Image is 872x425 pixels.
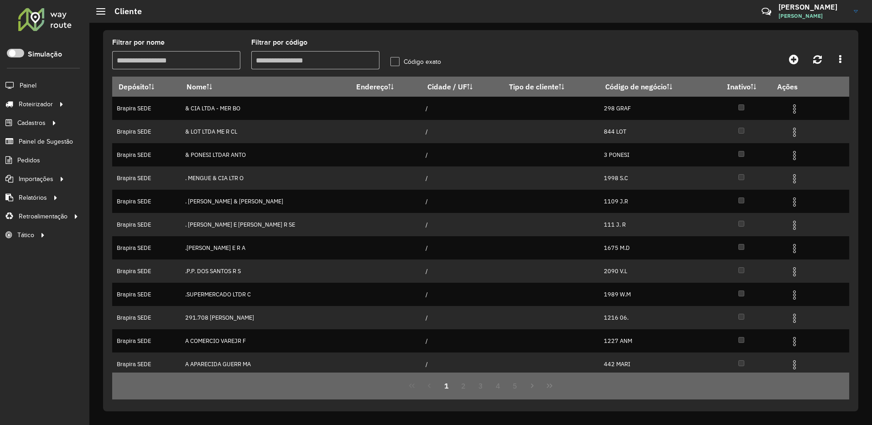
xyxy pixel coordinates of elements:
span: Roteirizador [19,99,53,109]
td: & LOT LTDA ME R CL [181,120,350,143]
button: 2 [455,377,472,394]
td: / [421,259,503,283]
th: Endereço [350,77,421,97]
td: . [PERSON_NAME] E [PERSON_NAME] R SE [181,213,350,236]
td: / [421,352,503,376]
th: Ações [771,77,825,96]
td: / [421,213,503,236]
th: Depósito [112,77,181,97]
td: / [421,190,503,213]
td: 3 PONESI [599,143,712,166]
span: [PERSON_NAME] [779,12,847,20]
td: / [421,283,503,306]
td: . [PERSON_NAME] & [PERSON_NAME] [181,190,350,213]
span: Pedidos [17,155,40,165]
label: Filtrar por nome [112,37,165,48]
th: Inativo [712,77,771,97]
td: & CIA LTDA - MER BO [181,97,350,120]
h3: [PERSON_NAME] [779,3,847,11]
td: 1998 S.C [599,166,712,190]
td: Brapira SEDE [112,97,181,120]
td: 1109 J.R [599,190,712,213]
td: 1227 ANM [599,329,712,352]
td: 1989 W.M [599,283,712,306]
span: Retroalimentação [19,212,67,221]
span: Tático [17,230,34,240]
td: / [421,143,503,166]
td: / [421,306,503,329]
span: Cadastros [17,118,46,128]
td: Brapira SEDE [112,190,181,213]
td: Brapira SEDE [112,259,181,283]
label: Filtrar por código [251,37,307,48]
td: 1675 M.D [599,236,712,259]
td: Brapira SEDE [112,329,181,352]
a: Contato Rápido [757,2,776,21]
button: 4 [489,377,507,394]
td: .[PERSON_NAME] E R A [181,236,350,259]
td: Brapira SEDE [112,166,181,190]
td: Brapira SEDE [112,352,181,376]
td: Brapira SEDE [112,143,181,166]
td: 298 GRAF [599,97,712,120]
td: / [421,329,503,352]
td: A COMERCIO VAREJR F [181,329,350,352]
td: / [421,97,503,120]
td: 442 MARI [599,352,712,376]
td: Brapira SEDE [112,120,181,143]
td: .SUPERMERCADO LTDR C [181,283,350,306]
span: Painel de Sugestão [19,137,73,146]
button: 1 [438,377,455,394]
td: 111 J. R [599,213,712,236]
td: 1216 06. [599,306,712,329]
th: Código de negócio [599,77,712,97]
td: Brapira SEDE [112,236,181,259]
td: / [421,120,503,143]
td: Brapira SEDE [112,213,181,236]
td: 291.708 [PERSON_NAME] [181,306,350,329]
button: Last Page [541,377,558,394]
button: 3 [472,377,489,394]
td: . MENGUE & CIA LTR O [181,166,350,190]
td: / [421,236,503,259]
label: Código exato [390,57,441,67]
td: Brapira SEDE [112,283,181,306]
span: Relatórios [19,193,47,202]
span: Importações [19,174,53,184]
span: Painel [20,81,36,90]
td: .P.P. DOS SANTOS R S [181,259,350,283]
button: Next Page [524,377,541,394]
td: & PONESI LTDAR ANTO [181,143,350,166]
td: A APARECIDA GUERR MA [181,352,350,376]
td: 2090 V.L [599,259,712,283]
h2: Cliente [105,6,142,16]
th: Nome [181,77,350,97]
th: Tipo de cliente [503,77,599,97]
td: / [421,166,503,190]
button: 5 [507,377,524,394]
td: 844 LOT [599,120,712,143]
th: Cidade / UF [421,77,503,97]
label: Simulação [28,49,62,60]
td: Brapira SEDE [112,306,181,329]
